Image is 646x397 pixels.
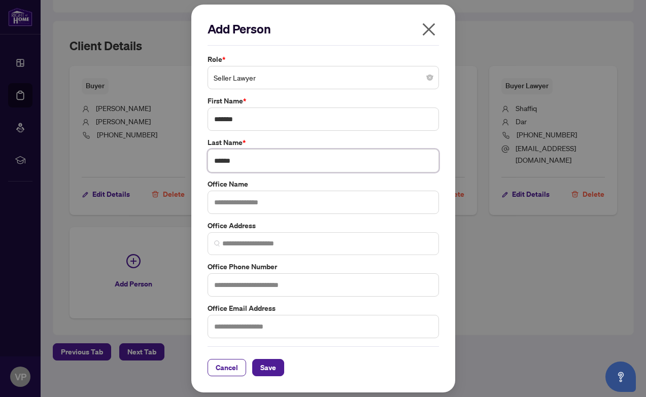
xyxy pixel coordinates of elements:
label: Office Address [208,220,439,231]
h2: Add Person [208,21,439,37]
button: Open asap [605,362,636,392]
label: Role [208,54,439,65]
label: Office Email Address [208,303,439,314]
span: Cancel [216,359,238,376]
img: search_icon [214,240,220,246]
button: Cancel [208,359,246,376]
label: First Name [208,95,439,106]
label: Last Name [208,137,439,148]
span: close-circle [427,75,433,81]
label: Office Name [208,178,439,190]
span: close [421,21,437,38]
label: Office Phone Number [208,261,439,272]
span: Save [260,359,276,376]
span: Seller Lawyer [214,68,433,87]
button: Save [252,359,284,376]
